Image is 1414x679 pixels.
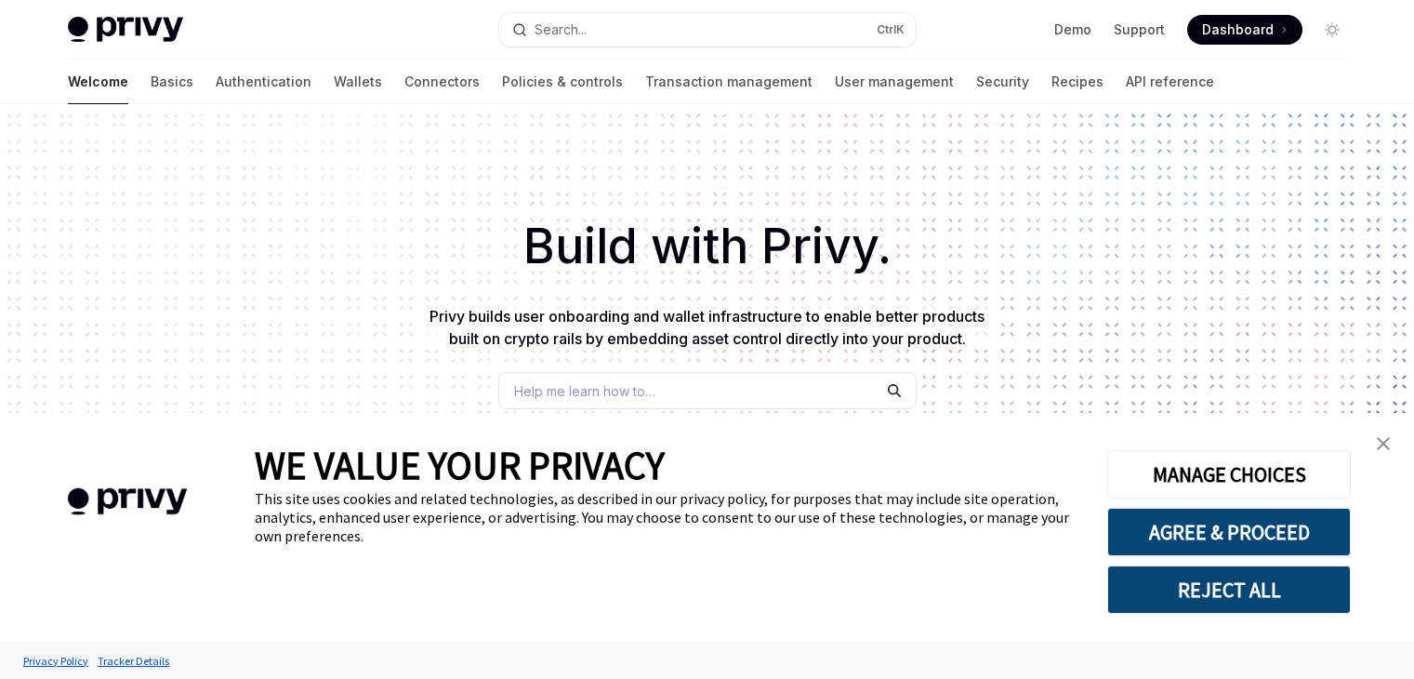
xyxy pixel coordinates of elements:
button: MANAGE CHOICES [1107,450,1351,499]
a: Security [976,60,1029,104]
a: Basics [151,60,193,104]
a: Dashboard [1187,15,1302,45]
button: REJECT ALL [1107,566,1351,614]
span: Ctrl K [877,22,905,37]
a: Wallets [334,60,382,104]
button: Search...CtrlK [499,13,916,47]
h1: Build with Privy. [30,210,1384,283]
a: Transaction management [645,60,813,104]
div: Search... [535,19,587,41]
a: Privacy Policy [19,645,93,677]
span: WE VALUE YOUR PRIVACY [255,441,665,489]
a: close banner [1365,425,1402,462]
a: Welcome [68,60,128,104]
a: Recipes [1051,60,1103,104]
a: User management [835,60,954,104]
img: close banner [1377,437,1390,450]
img: company logo [28,461,227,542]
a: Policies & controls [502,60,623,104]
span: Privy builds user onboarding and wallet infrastructure to enable better products built on crypto ... [429,307,985,348]
a: API reference [1126,60,1214,104]
button: AGREE & PROCEED [1107,508,1351,556]
span: Dashboard [1202,20,1274,39]
a: Connectors [404,60,480,104]
a: Support [1114,20,1165,39]
div: This site uses cookies and related technologies, as described in our privacy policy, for purposes... [255,489,1079,545]
a: Authentication [216,60,311,104]
button: Toggle dark mode [1317,15,1347,45]
a: Tracker Details [93,645,174,677]
span: Help me learn how to… [514,381,655,401]
a: Demo [1054,20,1091,39]
img: light logo [68,17,183,43]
